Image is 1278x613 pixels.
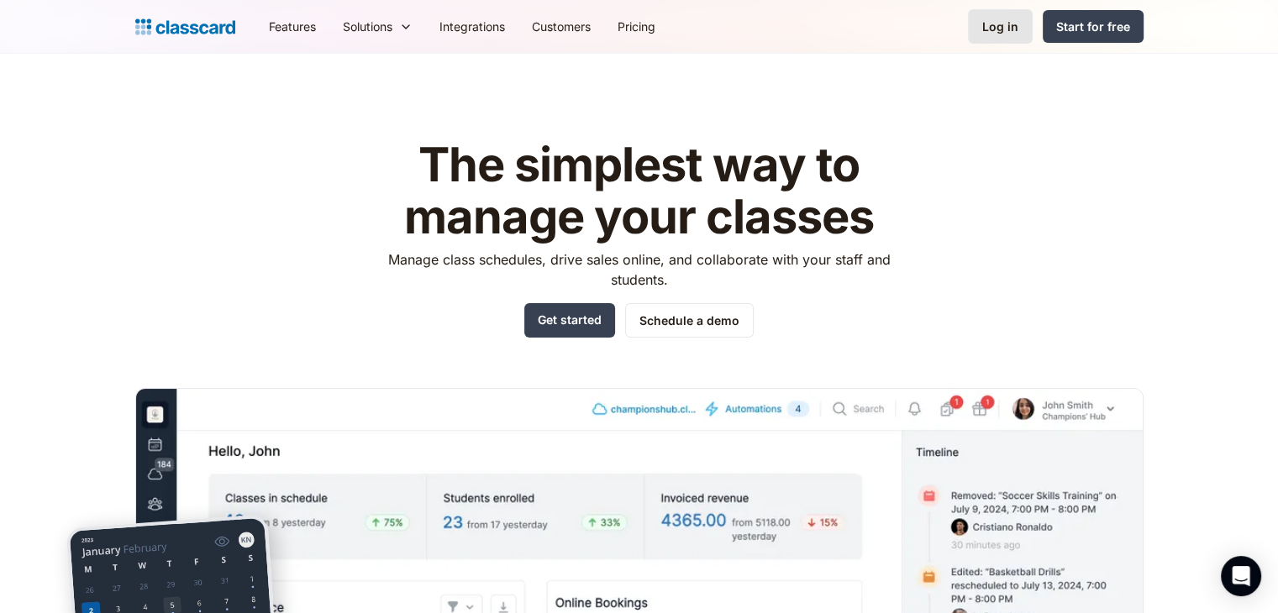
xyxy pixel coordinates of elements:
a: Integrations [426,8,518,45]
a: Log in [968,9,1033,44]
a: Start for free [1043,10,1144,43]
div: Solutions [343,18,392,35]
h1: The simplest way to manage your classes [372,139,906,243]
p: Manage class schedules, drive sales online, and collaborate with your staff and students. [372,249,906,290]
a: Schedule a demo [625,303,754,338]
div: Solutions [329,8,426,45]
div: Open Intercom Messenger [1221,556,1261,596]
a: Features [255,8,329,45]
a: home [135,15,235,39]
div: Log in [982,18,1018,35]
div: Start for free [1056,18,1130,35]
a: Customers [518,8,604,45]
a: Get started [524,303,615,338]
a: Pricing [604,8,669,45]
